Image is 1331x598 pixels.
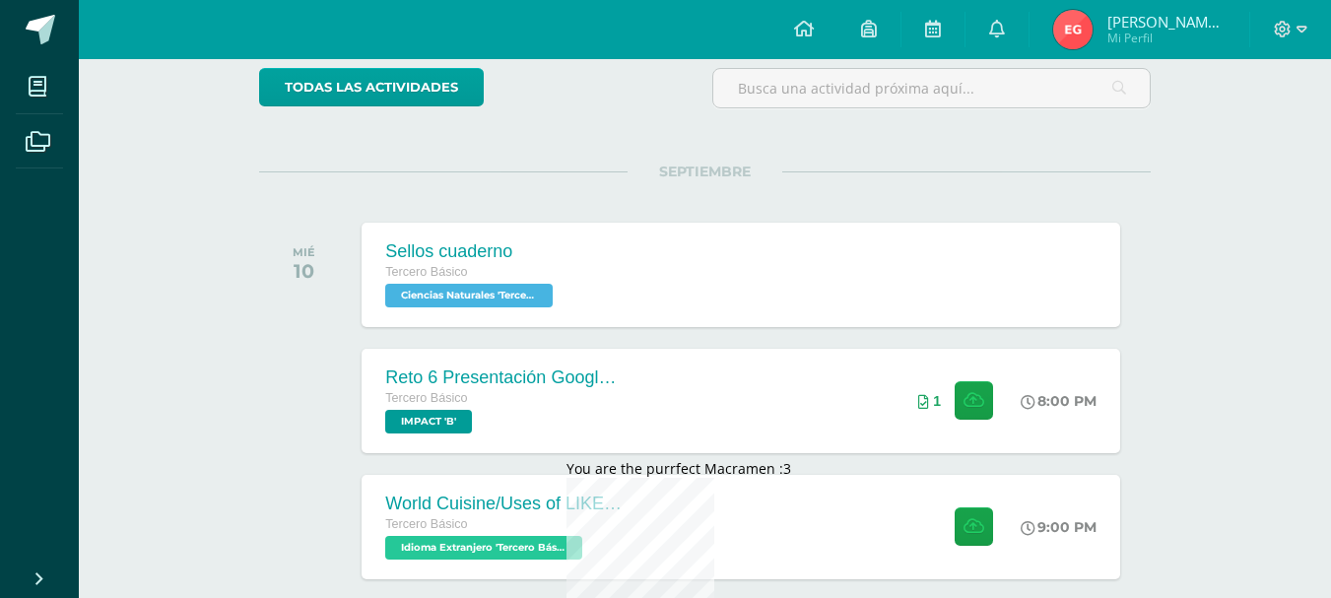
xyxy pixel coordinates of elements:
[293,245,315,259] div: MIÉ
[293,259,315,283] div: 10
[1107,12,1226,32] span: [PERSON_NAME][DATE]
[385,241,558,262] div: Sellos cuaderno
[385,410,472,433] span: IMPACT 'B'
[385,284,553,307] span: Ciencias Naturales 'Tercero Básico B'
[385,391,467,405] span: Tercero Básico
[1107,30,1226,46] span: Mi Perfil
[385,265,467,279] span: Tercero Básico
[385,494,622,514] div: World Cuisine/Uses of LIKE week 5
[385,536,582,560] span: Idioma Extranjero 'Tercero Básico B'
[1021,392,1097,410] div: 8:00 PM
[933,393,941,409] span: 1
[385,367,622,388] div: Reto 6 Presentación Google Slides Clase 3 y 4
[259,68,484,106] a: todas las Actividades
[566,459,791,478] div: You are the purrfect Macramen :3
[628,163,782,180] span: SEPTIEMBRE
[1053,10,1093,49] img: 80b2a2ce82189c13ed95b609bb1b7ae5.png
[918,393,941,409] div: Archivos entregados
[1021,518,1097,536] div: 9:00 PM
[385,517,467,531] span: Tercero Básico
[713,69,1150,107] input: Busca una actividad próxima aquí...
